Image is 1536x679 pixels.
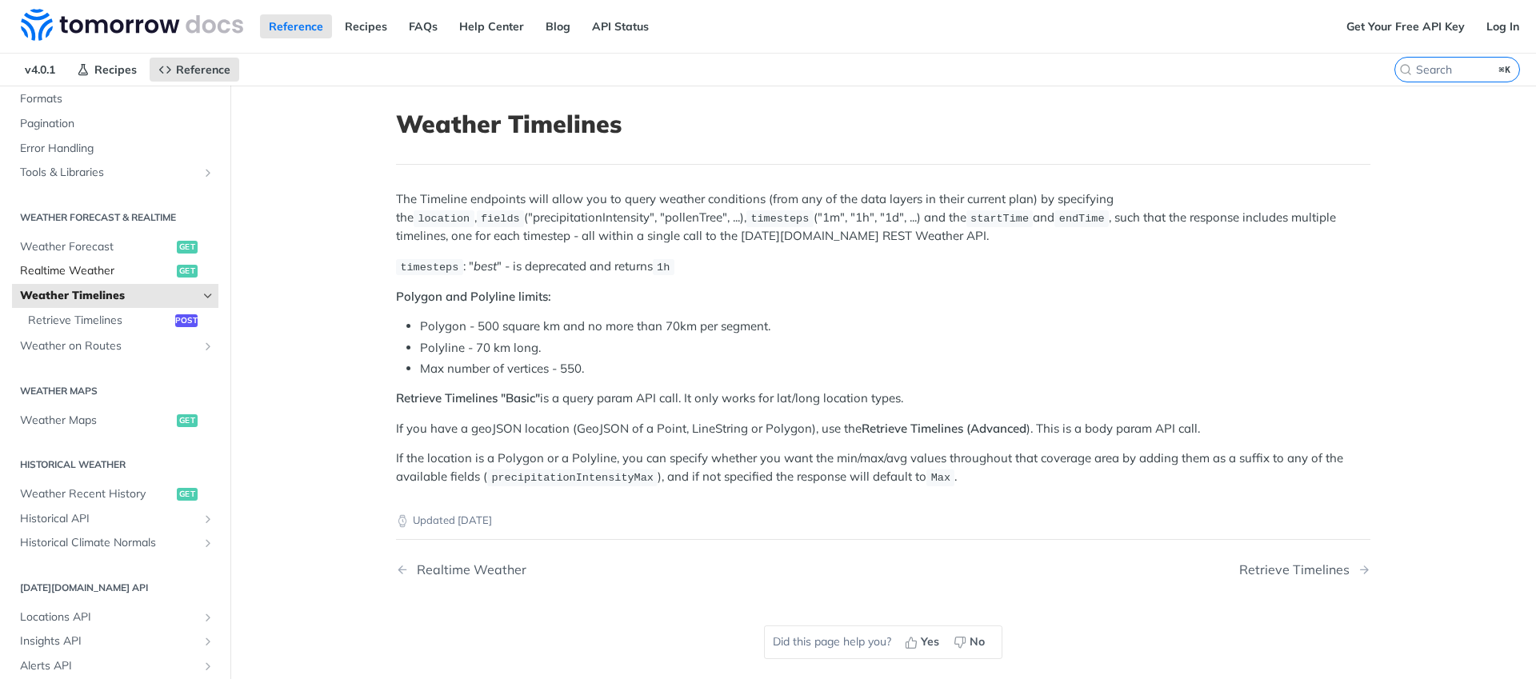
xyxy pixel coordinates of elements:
a: Insights APIShow subpages for Insights API [12,629,218,653]
a: Error Handling [12,137,218,161]
svg: Search [1399,63,1412,76]
span: get [177,414,198,427]
a: Recipes [336,14,396,38]
p: The Timeline endpoints will allow you to query weather conditions (from any of the data layers in... [396,190,1370,245]
li: Polyline - 70 km long. [420,339,1370,357]
a: Historical APIShow subpages for Historical API [12,507,218,531]
strong: Polygon and Polyline limits: [396,289,551,304]
li: Polygon - 500 square km and no more than 70km per segment. [420,318,1370,336]
span: Weather Forecast [20,239,173,255]
li: Max number of vertices - 550. [420,360,1370,378]
span: Max [931,472,950,484]
img: Tomorrow.io Weather API Docs [21,9,243,41]
button: Show subpages for Insights API [202,635,214,648]
span: get [177,488,198,501]
a: Previous Page: Realtime Weather [396,562,814,577]
span: No [970,633,985,650]
span: timesteps [400,262,458,274]
span: 1h [657,262,670,274]
span: startTime [970,213,1029,225]
h2: Weather Maps [12,384,218,398]
span: Formats [20,91,214,107]
strong: Retrieve Timelines "Basic" [396,390,540,405]
span: timesteps [750,213,809,225]
em: best [474,258,497,274]
div: Realtime Weather [409,562,526,577]
p: is a query param API call. It only works for lat/long location types. [396,389,1370,408]
span: precipitationIntensityMax [491,472,654,484]
a: Weather Recent Historyget [12,482,218,506]
a: Weather Forecastget [12,235,218,259]
span: get [177,241,198,254]
p: If you have a geoJSON location (GeoJSON of a Point, LineString or Polygon), use the ). This is a ... [396,420,1370,438]
span: get [177,265,198,278]
div: Did this page help you? [764,625,1002,659]
a: Alerts APIShow subpages for Alerts API [12,654,218,678]
span: Historical Climate Normals [20,535,198,551]
span: Weather on Routes [20,338,198,354]
a: FAQs [400,14,446,38]
h2: Weather Forecast & realtime [12,210,218,225]
a: Formats [12,87,218,111]
a: Weather Mapsget [12,409,218,433]
span: Weather Maps [20,413,173,429]
span: Alerts API [20,658,198,674]
a: Locations APIShow subpages for Locations API [12,605,218,629]
a: Tools & LibrariesShow subpages for Tools & Libraries [12,161,218,185]
a: Historical Climate NormalsShow subpages for Historical Climate Normals [12,531,218,555]
a: Blog [537,14,579,38]
span: Tools & Libraries [20,165,198,181]
h2: [DATE][DOMAIN_NAME] API [12,581,218,595]
a: Weather TimelinesHide subpages for Weather Timelines [12,284,218,308]
span: Locations API [20,609,198,625]
button: Show subpages for Alerts API [202,660,214,673]
a: Retrieve Timelinespost [20,309,218,333]
span: Weather Recent History [20,486,173,502]
p: : " " - is deprecated and returns [396,258,1370,276]
button: Show subpages for Historical Climate Normals [202,537,214,549]
a: Reference [260,14,332,38]
button: No [948,630,994,654]
span: Pagination [20,116,214,132]
a: Weather on RoutesShow subpages for Weather on Routes [12,334,218,358]
span: location [418,213,470,225]
a: Recipes [68,58,146,82]
h2: Historical Weather [12,457,218,472]
button: Show subpages for Tools & Libraries [202,166,214,179]
span: endTime [1059,213,1105,225]
a: Pagination [12,112,218,136]
a: API Status [583,14,658,38]
span: Retrieve Timelines [28,313,171,329]
span: v4.0.1 [16,58,64,82]
span: Recipes [94,62,137,77]
strong: Retrieve Timelines (Advanced [862,421,1026,436]
span: Error Handling [20,141,214,157]
div: Retrieve Timelines [1239,562,1358,577]
a: Help Center [450,14,533,38]
a: Get Your Free API Key [1338,14,1474,38]
p: If the location is a Polygon or a Polyline, you can specify whether you want the min/max/avg valu... [396,449,1370,486]
nav: Pagination Controls [396,546,1370,593]
span: Realtime Weather [20,263,173,279]
kbd: ⌘K [1495,62,1515,78]
span: Historical API [20,511,198,527]
span: Yes [921,633,939,650]
button: Show subpages for Weather on Routes [202,340,214,353]
button: Show subpages for Locations API [202,611,214,624]
span: Weather Timelines [20,288,198,304]
a: Log In [1478,14,1528,38]
span: Insights API [20,633,198,649]
a: Next Page: Retrieve Timelines [1239,562,1370,577]
span: fields [481,213,520,225]
span: Reference [176,62,230,77]
a: Realtime Weatherget [12,259,218,283]
p: Updated [DATE] [396,513,1370,529]
h1: Weather Timelines [396,110,1370,138]
button: Hide subpages for Weather Timelines [202,290,214,302]
a: Reference [150,58,239,82]
span: post [175,314,198,327]
button: Yes [899,630,948,654]
button: Show subpages for Historical API [202,513,214,525]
